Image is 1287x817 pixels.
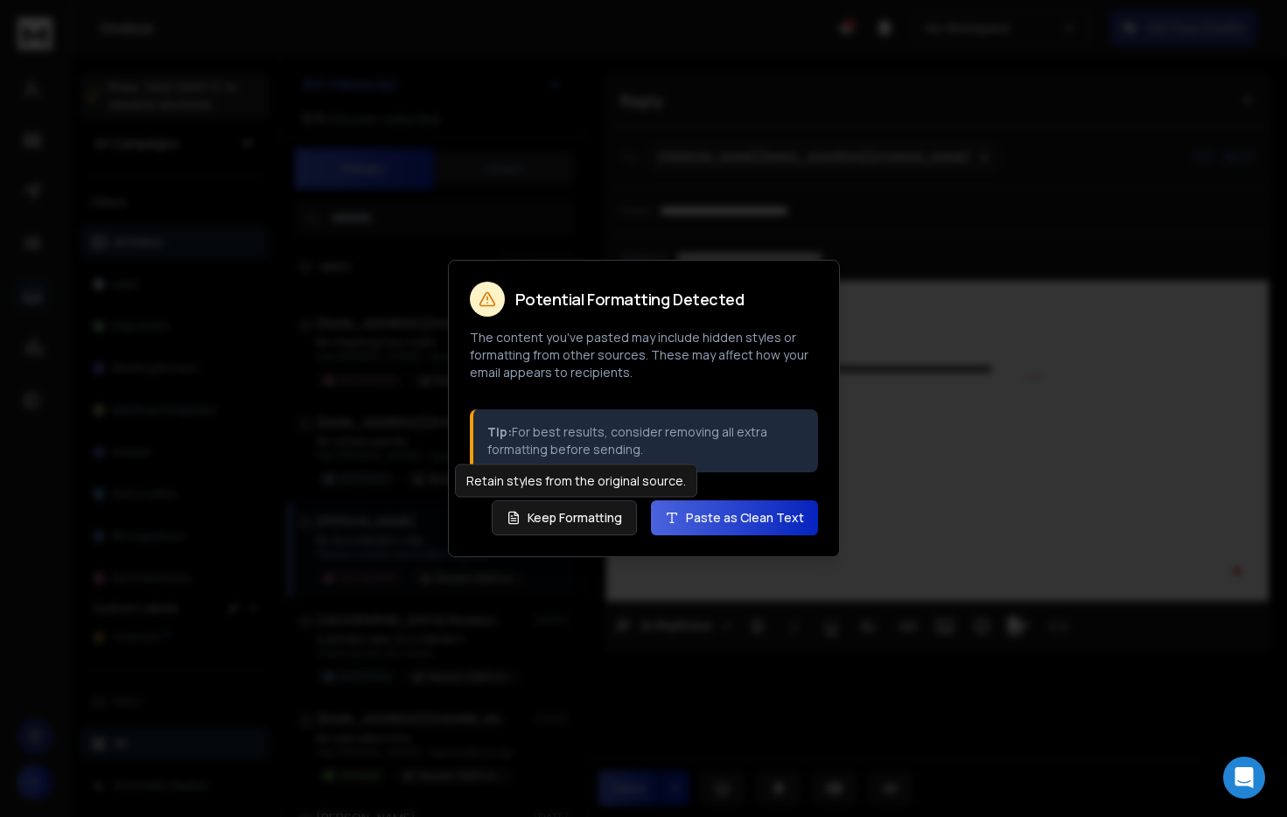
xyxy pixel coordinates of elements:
[470,329,818,381] p: The content you've pasted may include hidden styles or formatting from other sources. These may a...
[487,423,804,458] p: For best results, consider removing all extra formatting before sending.
[515,291,745,307] h2: Potential Formatting Detected
[651,500,818,535] button: Paste as Clean Text
[1223,757,1265,799] div: Open Intercom Messenger
[487,423,512,440] strong: Tip:
[455,464,697,498] div: Retain styles from the original source.
[492,500,637,535] button: Keep Formatting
